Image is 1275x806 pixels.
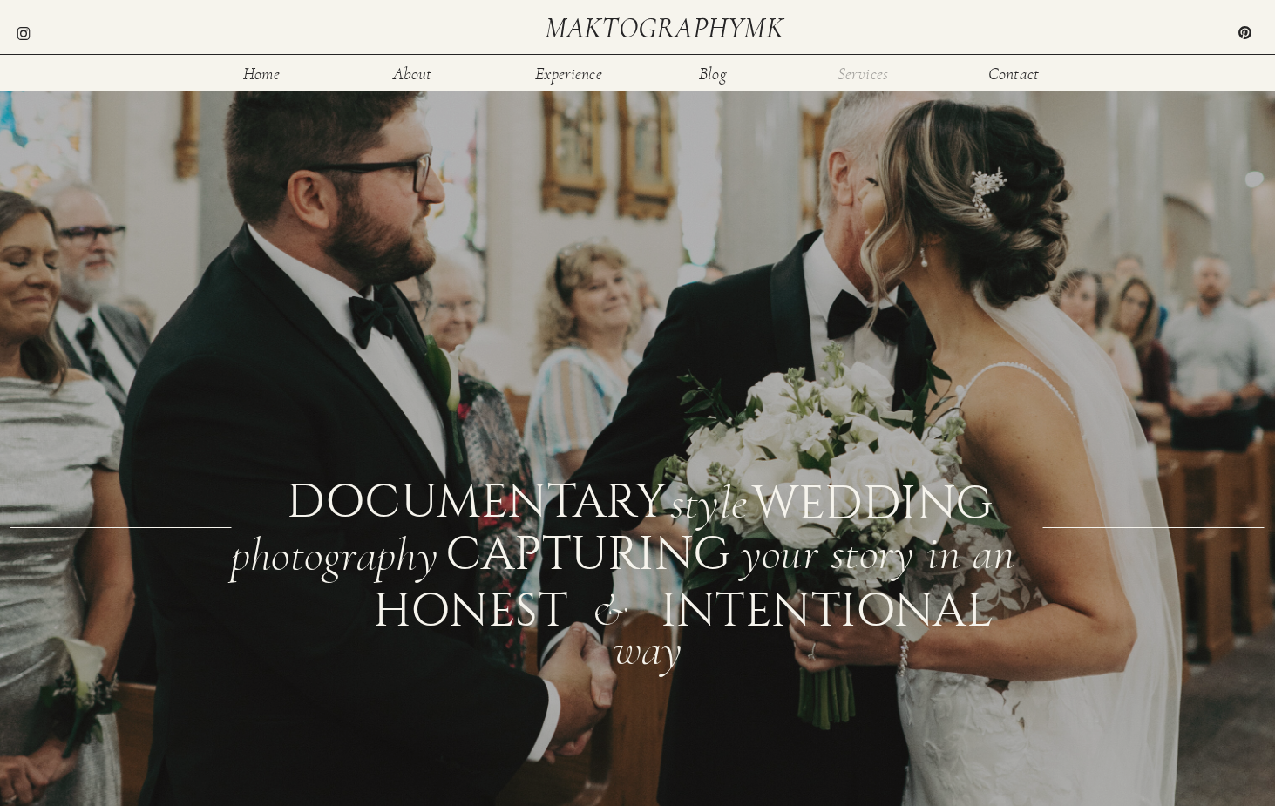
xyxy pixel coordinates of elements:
[592,587,644,627] div: &
[986,65,1042,80] a: Contact
[670,480,747,518] div: style
[234,65,290,80] a: Home
[835,65,892,80] a: Services
[287,478,661,519] div: documentary
[373,587,499,627] div: honest
[685,65,742,80] a: Blog
[752,480,990,518] div: WEDDING
[384,65,441,80] a: About
[545,14,790,43] a: maktographymk
[231,532,441,572] div: photography
[661,587,787,627] div: intentional
[613,627,699,667] div: way
[741,531,1040,570] div: your story in an
[445,531,650,570] div: CAPTURING
[534,65,604,80] a: Experience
